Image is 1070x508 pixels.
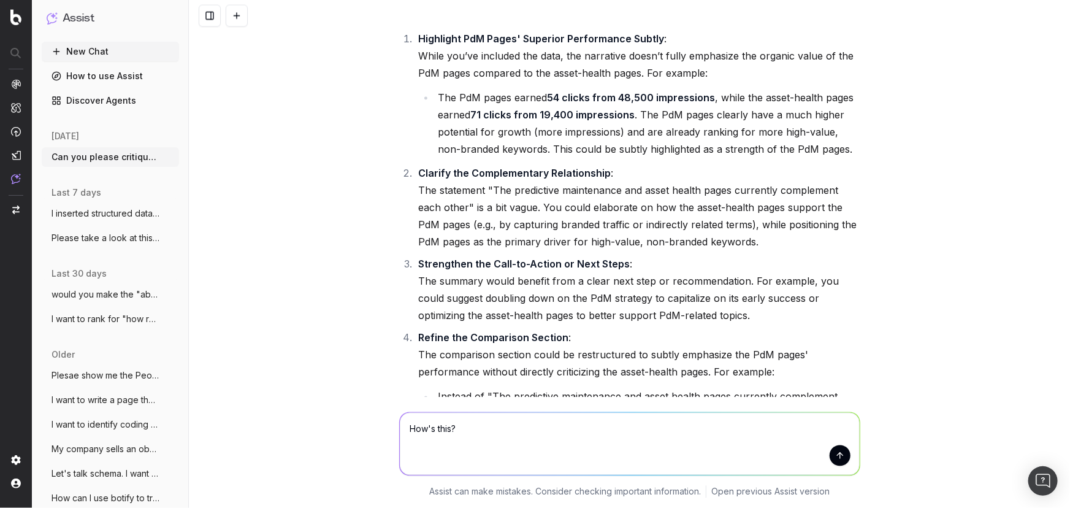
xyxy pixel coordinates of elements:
[52,207,159,220] span: I inserted structured data onto a web pa
[63,10,94,27] h1: Assist
[11,79,21,89] img: Analytics
[52,151,159,163] span: Can you please critique this summary of
[42,488,179,508] button: How can I use botify to track our placem
[52,418,159,431] span: I want to identify coding snippets and/o
[52,267,107,280] span: last 30 days
[52,187,101,199] span: last 7 days
[52,369,159,382] span: Plesae show me the People Also Asked res
[42,204,179,223] button: I inserted structured data onto a web pa
[42,42,179,61] button: New Chat
[42,366,179,385] button: Plesae show me the People Also Asked res
[11,126,21,137] img: Activation
[52,348,75,361] span: older
[52,130,79,142] span: [DATE]
[415,329,860,491] li: : The comparison section could be restructured to subtly emphasize the PdM pages' performance wit...
[11,174,21,184] img: Assist
[47,10,174,27] button: Assist
[11,479,21,488] img: My account
[52,313,159,325] span: I want to rank for "how radar sensors wo
[711,486,830,498] a: Open previous Assist version
[12,206,20,214] img: Switch project
[548,91,716,104] strong: 54 clicks from 48,500 impressions
[42,285,179,304] button: would you make the "about" in this schem
[52,394,159,406] span: I want to write a page that's optimized
[42,390,179,410] button: I want to write a page that's optimized
[419,258,630,271] strong: Strengthen the Call-to-Action or Next Steps
[400,413,860,475] textarea: How's this?
[42,439,179,459] button: My company sells an obstacle detection s
[415,165,860,251] li: : The statement "The predictive maintenance and asset health pages currently complement each othe...
[52,443,159,455] span: My company sells an obstacle detection s
[42,66,179,86] a: How to use Assist
[52,492,159,504] span: How can I use botify to track our placem
[1028,466,1058,496] div: Open Intercom Messenger
[471,109,635,121] strong: 71 clicks from 19,400 impressions
[52,468,159,480] span: Let's talk schema. I want to create sche
[42,91,179,110] a: Discover Agents
[419,33,665,45] strong: Highlight PdM Pages' Superior Performance Subtly
[52,232,159,244] span: Please take a look at this page. (1) can
[47,12,58,24] img: Assist
[42,415,179,434] button: I want to identify coding snippets and/o
[42,464,179,483] button: Let's talk schema. I want to create sche
[10,9,21,25] img: Botify logo
[42,147,179,167] button: Can you please critique this summary of
[415,30,860,158] li: : While you’ve included the data, the narrative doesn’t fully emphasize the organic value of the ...
[42,309,179,329] button: I want to rank for "how radar sensors wo
[52,288,159,301] span: would you make the "about" in this schem
[419,167,611,180] strong: Clarify the Complementary Relationship
[419,332,569,344] strong: Refine the Comparison Section
[11,150,21,160] img: Studio
[11,102,21,113] img: Intelligence
[429,486,701,498] p: Assist can make mistakes. Consider checking important information.
[11,455,21,465] img: Setting
[415,256,860,325] li: : The summary would benefit from a clear next step or recommendation. For example, you could sugg...
[435,89,860,158] li: The PdM pages earned , while the asset-health pages earned . The PdM pages clearly have a much hi...
[435,388,860,491] li: Instead of "The predictive maintenance and asset health pages currently complement each other," y...
[42,228,179,248] button: Please take a look at this page. (1) can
